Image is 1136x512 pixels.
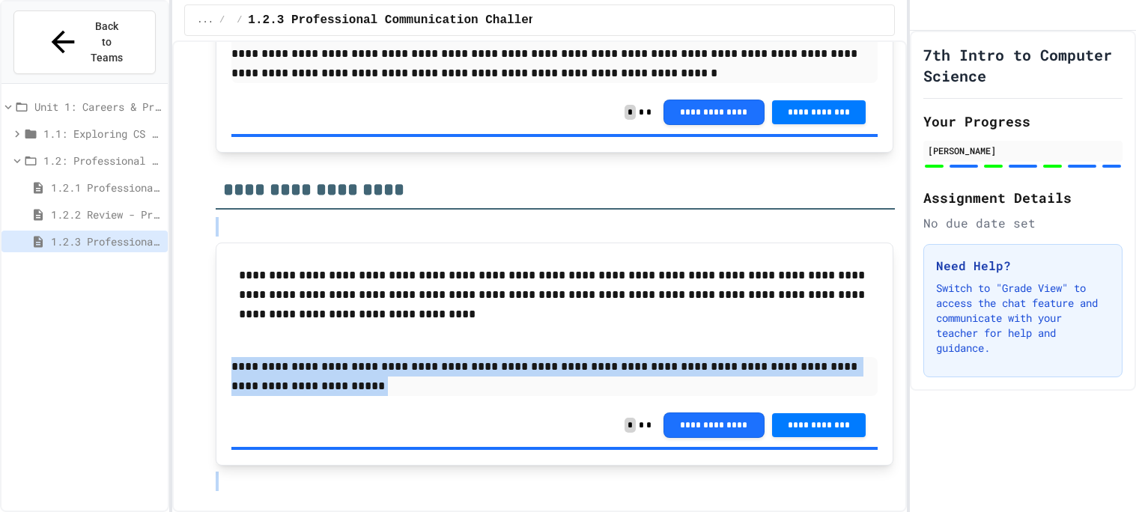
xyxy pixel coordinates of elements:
[248,11,550,29] span: 1.2.3 Professional Communication Challenge
[923,187,1123,208] h2: Assignment Details
[43,153,162,168] span: 1.2: Professional Communication
[237,14,242,26] span: /
[34,99,162,115] span: Unit 1: Careers & Professionalism
[923,111,1123,132] h2: Your Progress
[13,10,156,74] button: Back to Teams
[51,180,162,195] span: 1.2.1 Professional Communication
[936,257,1110,275] h3: Need Help?
[89,19,124,66] span: Back to Teams
[51,234,162,249] span: 1.2.3 Professional Communication Challenge
[51,207,162,222] span: 1.2.2 Review - Professional Communication
[923,214,1123,232] div: No due date set
[923,44,1123,86] h1: 7th Intro to Computer Science
[43,126,162,141] span: 1.1: Exploring CS Careers
[928,144,1118,157] div: [PERSON_NAME]
[936,281,1110,356] p: Switch to "Grade View" to access the chat feature and communicate with your teacher for help and ...
[219,14,225,26] span: /
[197,14,213,26] span: ...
